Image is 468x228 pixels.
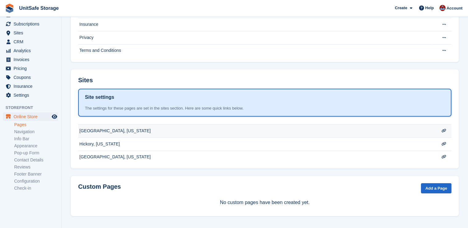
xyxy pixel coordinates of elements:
span: Invoices [14,55,50,64]
a: menu [3,64,58,73]
a: menu [3,20,58,28]
span: Pricing [14,64,50,73]
a: Footer Banner [14,171,58,177]
td: Insurance [78,18,433,31]
span: Analytics [14,46,50,55]
td: Hickory, [US_STATE] [78,137,433,151]
a: Info Bar [14,136,58,142]
img: stora-icon-8386f47178a22dfd0bd8f6a31ec36ba5ce8667c1dd55bd0f319d3a0aa187defe.svg [5,4,14,13]
a: menu [3,82,58,91]
td: [GEOGRAPHIC_DATA], [US_STATE] [78,125,433,138]
p: No custom pages have been created yet. [78,199,451,206]
a: Contact Details [14,157,58,163]
span: Create [395,5,407,11]
td: Privacy [78,31,433,44]
a: Pop-up Form [14,150,58,156]
h1: Site settings [85,94,114,101]
span: Storefront [6,105,61,111]
td: [GEOGRAPHIC_DATA], [US_STATE] [78,151,433,164]
span: Insurance [14,82,50,91]
span: Coupons [14,73,50,82]
span: Help [425,5,434,11]
a: menu [3,73,58,82]
span: Settings [14,91,50,99]
a: Configuration [14,178,58,184]
a: Pages [14,122,58,128]
a: menu [3,37,58,46]
a: Reviews [14,164,58,170]
span: CRM [14,37,50,46]
a: UnitSafe Storage [17,3,61,13]
a: menu [3,112,58,121]
span: Online Store [14,112,50,121]
a: Preview store [51,113,58,120]
h2: Sites [78,77,93,84]
a: menu [3,55,58,64]
div: The settings for these pages are set in the sites section. Here are some quick links below. [85,105,445,111]
td: Terms and Conditions [78,44,433,57]
span: Subscriptions [14,20,50,28]
img: Danielle Galang [439,5,446,11]
a: menu [3,46,58,55]
span: Account [446,5,462,11]
a: Add a Page [421,183,451,193]
a: menu [3,29,58,37]
a: menu [3,91,58,99]
span: Sites [14,29,50,37]
a: Navigation [14,129,58,135]
a: Appearance [14,143,58,149]
a: Check-in [14,185,58,191]
h2: Custom Pages [78,183,121,190]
